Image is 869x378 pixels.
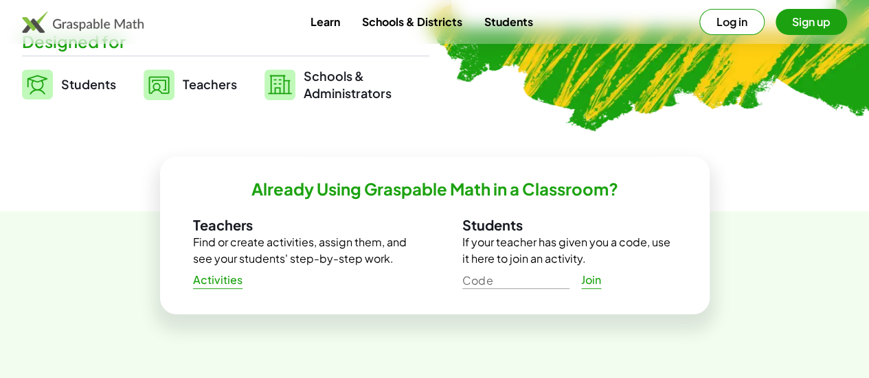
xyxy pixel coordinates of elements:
[182,268,254,292] a: Activities
[264,69,295,100] img: svg%3e
[776,9,847,35] button: Sign up
[299,9,350,34] a: Learn
[193,216,407,234] h3: Teachers
[61,76,116,92] span: Students
[350,9,473,34] a: Schools & Districts
[22,67,116,102] a: Students
[183,76,237,92] span: Teachers
[144,67,237,102] a: Teachers
[473,9,543,34] a: Students
[462,216,677,234] h3: Students
[251,178,618,200] h2: Already Using Graspable Math in a Classroom?
[144,69,174,100] img: svg%3e
[569,268,613,292] a: Join
[581,273,602,287] span: Join
[304,67,392,102] span: Schools & Administrators
[193,273,243,287] span: Activities
[264,67,392,102] a: Schools &Administrators
[22,69,53,99] img: svg%3e
[462,234,677,267] p: If your teacher has given you a code, use it here to join an activity.
[699,9,765,35] button: Log in
[193,234,407,267] p: Find or create activities, assign them, and see your students' step-by-step work.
